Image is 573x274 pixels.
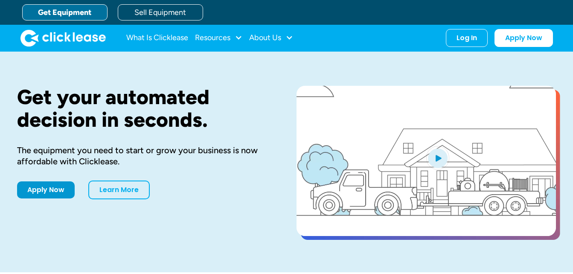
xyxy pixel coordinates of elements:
[88,181,150,199] a: Learn More
[195,29,242,47] div: Resources
[426,146,449,170] img: Blue play button logo on a light blue circular background
[457,34,477,42] div: Log In
[297,86,556,236] a: open lightbox
[126,29,188,47] a: What Is Clicklease
[494,29,553,47] a: Apply Now
[17,181,75,198] a: Apply Now
[22,4,108,20] a: Get Equipment
[118,4,203,20] a: Sell Equipment
[17,145,269,167] div: The equipment you need to start or grow your business is now affordable with Clicklease.
[249,29,293,47] div: About Us
[17,86,269,131] h1: Get your automated decision in seconds.
[20,29,106,47] a: home
[20,29,106,47] img: Clicklease logo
